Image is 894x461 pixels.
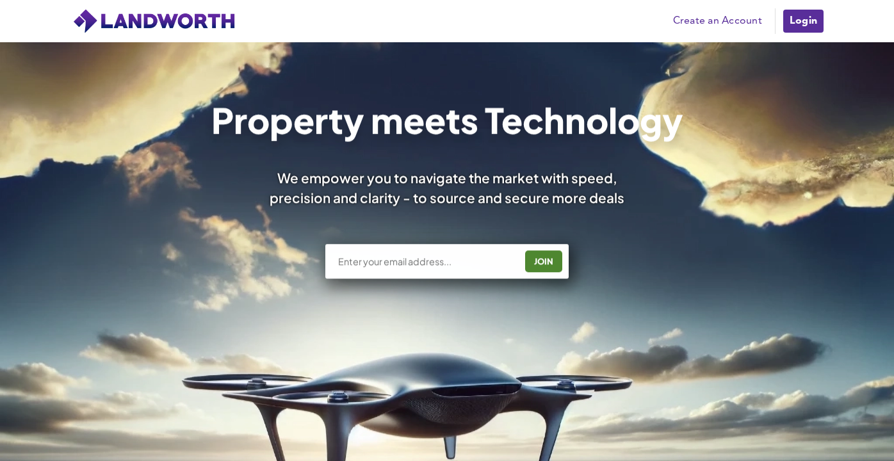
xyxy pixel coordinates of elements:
[525,250,562,272] button: JOIN
[529,251,558,271] div: JOIN
[211,102,683,137] h1: Property meets Technology
[782,8,825,34] a: Login
[252,168,642,208] div: We empower you to navigate the market with speed, precision and clarity - to source and secure mo...
[337,255,516,268] input: Enter your email address...
[667,12,768,31] a: Create an Account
